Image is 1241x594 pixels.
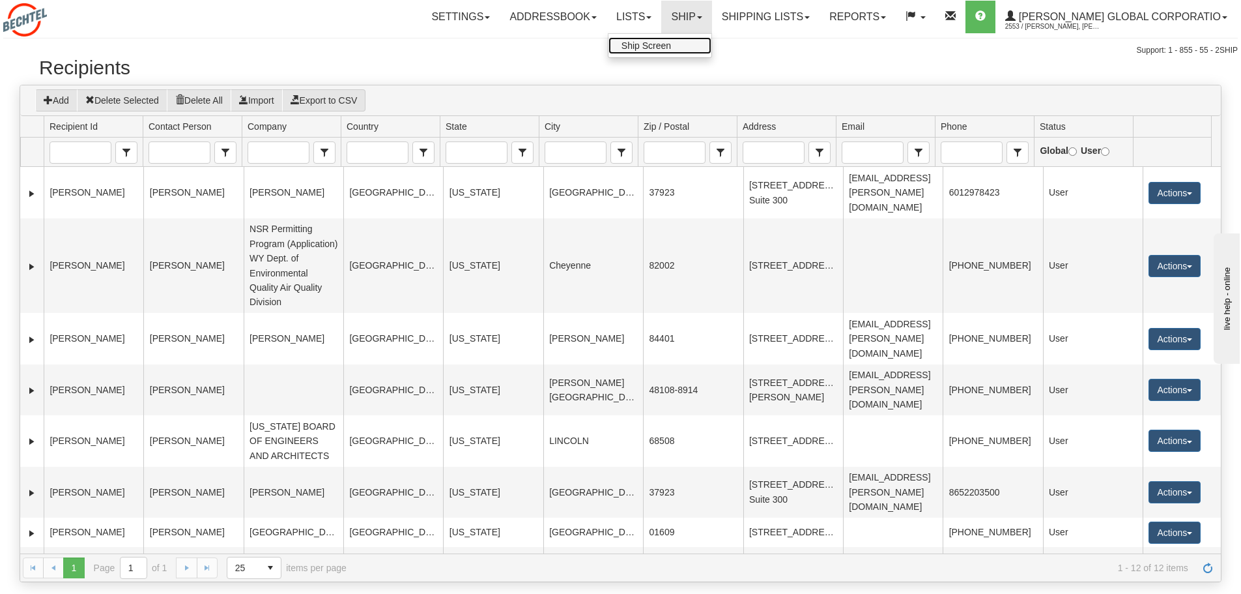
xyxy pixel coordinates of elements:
[25,333,38,346] a: Expand
[643,364,743,415] td: 48108-8914
[608,37,711,54] a: Ship Screen
[1043,313,1143,364] td: User
[943,518,1042,547] td: [PHONE_NUMBER]
[1148,182,1201,204] button: Actions
[244,467,343,518] td: [PERSON_NAME]
[215,142,236,163] span: select
[94,557,167,579] span: Page of 1
[1005,20,1103,33] span: 2553 / [PERSON_NAME], [PERSON_NAME]
[25,435,38,448] a: Expand
[643,313,743,364] td: 84401
[214,141,236,164] span: Contact Person
[743,313,843,364] td: [STREET_ADDRESS]
[44,467,143,518] td: [PERSON_NAME]
[539,138,638,167] td: filter cell
[443,313,543,364] td: [US_STATE]
[242,138,341,167] td: filter cell
[443,167,543,218] td: [US_STATE]
[543,364,643,415] td: [PERSON_NAME][GEOGRAPHIC_DATA]
[443,218,543,314] td: [US_STATE]
[347,120,378,133] span: Country
[149,142,209,163] input: Contact Person
[44,218,143,314] td: [PERSON_NAME]
[943,415,1042,466] td: [PHONE_NUMBER]
[610,141,633,164] span: City
[512,142,533,163] span: select
[743,120,776,133] span: Address
[244,313,343,364] td: [PERSON_NAME]
[365,563,1188,573] span: 1 - 12 of 12 items
[643,467,743,518] td: 37923
[25,260,38,273] a: Expand
[343,518,443,547] td: [GEOGRAPHIC_DATA]
[10,11,121,21] div: live help - online
[44,518,143,547] td: [PERSON_NAME]
[443,415,543,466] td: [US_STATE]
[643,218,743,314] td: 82002
[421,1,500,33] a: Settings
[143,467,243,518] td: [PERSON_NAME]
[943,467,1042,518] td: 8652203500
[1006,141,1029,164] span: Phone
[743,415,843,466] td: [STREET_ADDRESS]
[543,518,643,547] td: [GEOGRAPHIC_DATA]
[842,120,864,133] span: Email
[743,167,843,218] td: [STREET_ADDRESS] Suite 300
[116,142,137,163] span: select
[167,89,231,111] button: Delete All
[343,415,443,466] td: [GEOGRAPHIC_DATA]
[1007,142,1028,163] span: select
[244,167,343,218] td: [PERSON_NAME]
[943,218,1042,314] td: [PHONE_NUMBER]
[143,518,243,547] td: [PERSON_NAME]
[314,142,335,163] span: select
[643,518,743,547] td: 01609
[1043,518,1143,547] td: User
[943,167,1042,218] td: 6012978423
[943,313,1042,364] td: [PHONE_NUMBER]
[644,142,704,163] input: Zip / Postal
[545,120,560,133] span: City
[743,364,843,415] td: [STREET_ADDRESS][PERSON_NAME]
[842,142,902,163] input: Email
[412,141,435,164] span: Country
[1148,522,1201,544] button: Actions
[500,1,606,33] a: Addressbook
[737,138,836,167] td: filter cell
[621,40,671,51] span: Ship Screen
[908,142,929,163] span: select
[347,142,407,163] input: Country
[543,218,643,314] td: Cheyenne
[121,557,147,578] input: Page 1
[20,85,1221,116] div: grid toolbar
[543,467,643,518] td: [GEOGRAPHIC_DATA]
[1081,143,1109,158] label: User
[1040,120,1066,133] span: Status
[941,120,967,133] span: Phone
[341,138,440,167] td: filter cell
[743,142,803,163] input: Address
[343,364,443,415] td: [GEOGRAPHIC_DATA]
[1197,557,1218,578] a: Refresh
[1148,255,1201,277] button: Actions
[143,313,243,364] td: [PERSON_NAME]
[820,1,896,33] a: Reports
[44,415,143,466] td: [PERSON_NAME]
[809,142,830,163] span: select
[1101,147,1109,156] input: User
[50,142,110,163] input: Recipient Id
[44,313,143,364] td: [PERSON_NAME]
[343,167,443,218] td: [GEOGRAPHIC_DATA]
[227,557,281,579] span: Page sizes drop down
[77,89,167,111] button: Delete Selected
[143,364,243,415] td: [PERSON_NAME]
[44,167,143,218] td: [PERSON_NAME]
[808,141,831,164] span: Address
[1043,218,1143,314] td: User
[1043,415,1143,466] td: User
[743,467,843,518] td: [STREET_ADDRESS] Suite 300
[343,467,443,518] td: [GEOGRAPHIC_DATA]
[244,518,343,547] td: [GEOGRAPHIC_DATA]
[413,142,434,163] span: select
[25,384,38,397] a: Expand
